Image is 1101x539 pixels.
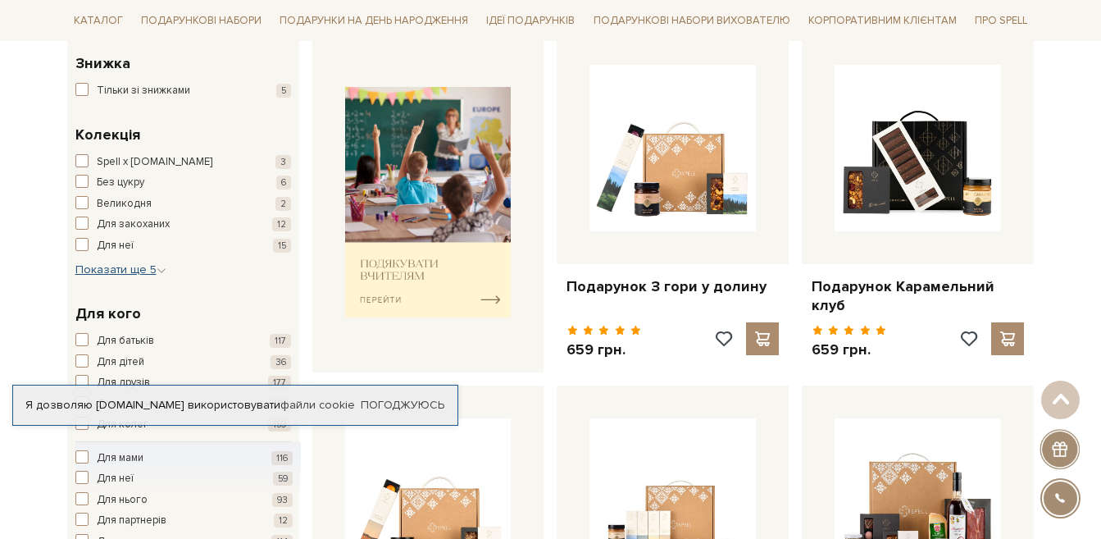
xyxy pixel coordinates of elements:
[968,8,1034,34] a: Про Spell
[268,376,291,390] span: 177
[270,334,291,348] span: 117
[273,8,475,34] a: Подарунки на День народження
[13,398,457,413] div: Я дозволяю [DOMAIN_NAME] використовувати
[75,450,293,467] button: Для мами 116
[75,262,166,278] button: Показати ще 5
[276,84,291,98] span: 5
[75,175,291,191] button: Без цукру 6
[97,471,134,487] span: Для неї
[75,471,293,487] button: Для неї 59
[587,7,797,34] a: Подарункові набори вихователю
[75,83,291,99] button: Тільки зі знижками 5
[75,354,291,371] button: Для дітей 36
[97,333,154,349] span: Для батьків
[273,472,293,486] span: 59
[75,238,291,254] button: Для неї 15
[274,514,293,528] span: 12
[75,196,291,212] button: Великодня 2
[566,277,779,296] a: Подарунок З гори у долину
[97,354,144,371] span: Для дітей
[280,398,355,412] a: файли cookie
[67,8,130,34] a: Каталог
[275,155,291,169] span: 3
[272,217,291,231] span: 12
[75,492,293,509] button: Для нього 93
[75,513,293,529] button: Для партнерів 12
[97,513,166,529] span: Для партнерів
[97,492,148,509] span: Для нього
[272,493,293,507] span: 93
[802,7,963,34] a: Корпоративним клієнтам
[75,375,291,391] button: Для друзів 177
[273,239,291,253] span: 15
[75,53,130,75] span: Знижка
[97,450,143,467] span: Для мами
[480,8,581,34] a: Ідеї подарунків
[812,277,1024,316] a: Подарунок Карамельний клуб
[361,398,444,413] a: Погоджуюсь
[75,217,291,233] button: Для закоханих 12
[275,197,291,211] span: 2
[271,355,291,369] span: 36
[97,154,212,171] span: Spell x [DOMAIN_NAME]
[812,340,886,359] p: 659 грн.
[97,83,190,99] span: Тільки зі знижками
[271,451,293,465] span: 116
[134,8,268,34] a: Подарункові набори
[75,333,291,349] button: Для батьків 117
[75,263,166,276] span: Показати ще 5
[97,375,150,391] span: Для друзів
[97,196,152,212] span: Великодня
[97,175,144,191] span: Без цукру
[345,87,512,317] img: banner
[75,124,140,146] span: Колекція
[97,217,170,233] span: Для закоханих
[75,303,141,325] span: Для кого
[97,238,134,254] span: Для неї
[276,176,291,190] span: 6
[566,340,641,359] p: 659 грн.
[75,154,291,171] button: Spell x [DOMAIN_NAME] 3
